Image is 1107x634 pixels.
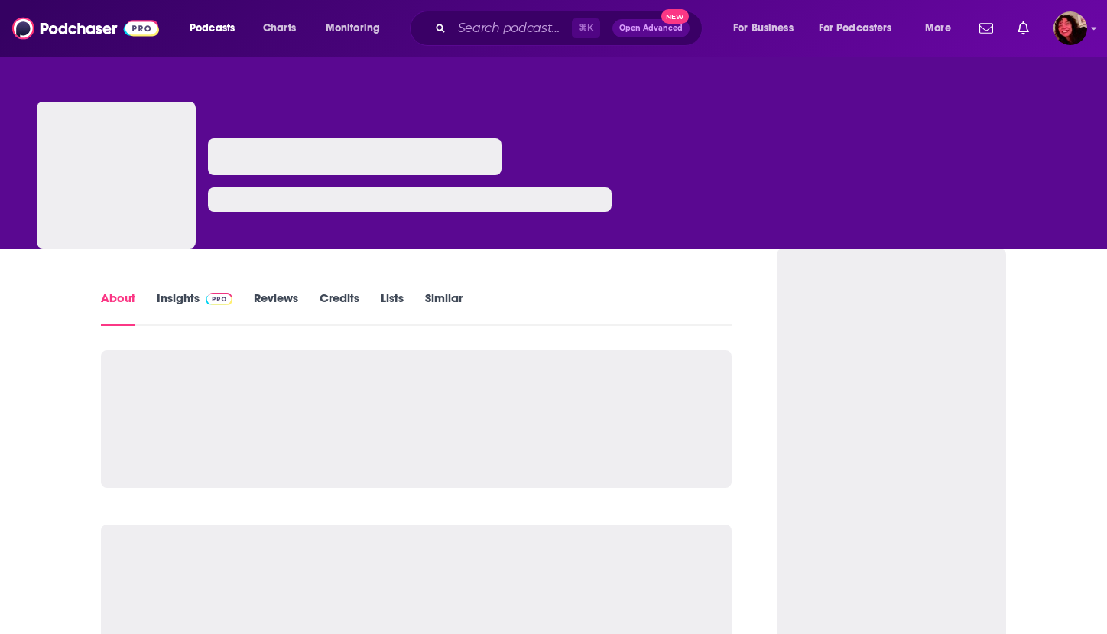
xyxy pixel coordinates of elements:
[381,291,404,326] a: Lists
[809,16,914,41] button: open menu
[101,291,135,326] a: About
[925,18,951,39] span: More
[722,16,813,41] button: open menu
[190,18,235,39] span: Podcasts
[1011,15,1035,41] a: Show notifications dropdown
[315,16,400,41] button: open menu
[263,18,296,39] span: Charts
[425,291,463,326] a: Similar
[253,16,305,41] a: Charts
[1053,11,1087,45] img: User Profile
[320,291,359,326] a: Credits
[157,291,232,326] a: InsightsPodchaser Pro
[1053,11,1087,45] button: Show profile menu
[1053,11,1087,45] span: Logged in as Kathryn-Musilek
[619,24,683,32] span: Open Advanced
[819,18,892,39] span: For Podcasters
[733,18,794,39] span: For Business
[452,16,572,41] input: Search podcasts, credits, & more...
[326,18,380,39] span: Monitoring
[914,16,970,41] button: open menu
[206,293,232,305] img: Podchaser Pro
[612,19,690,37] button: Open AdvancedNew
[572,18,600,38] span: ⌘ K
[661,9,689,24] span: New
[254,291,298,326] a: Reviews
[12,14,159,43] img: Podchaser - Follow, Share and Rate Podcasts
[179,16,255,41] button: open menu
[973,15,999,41] a: Show notifications dropdown
[424,11,717,46] div: Search podcasts, credits, & more...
